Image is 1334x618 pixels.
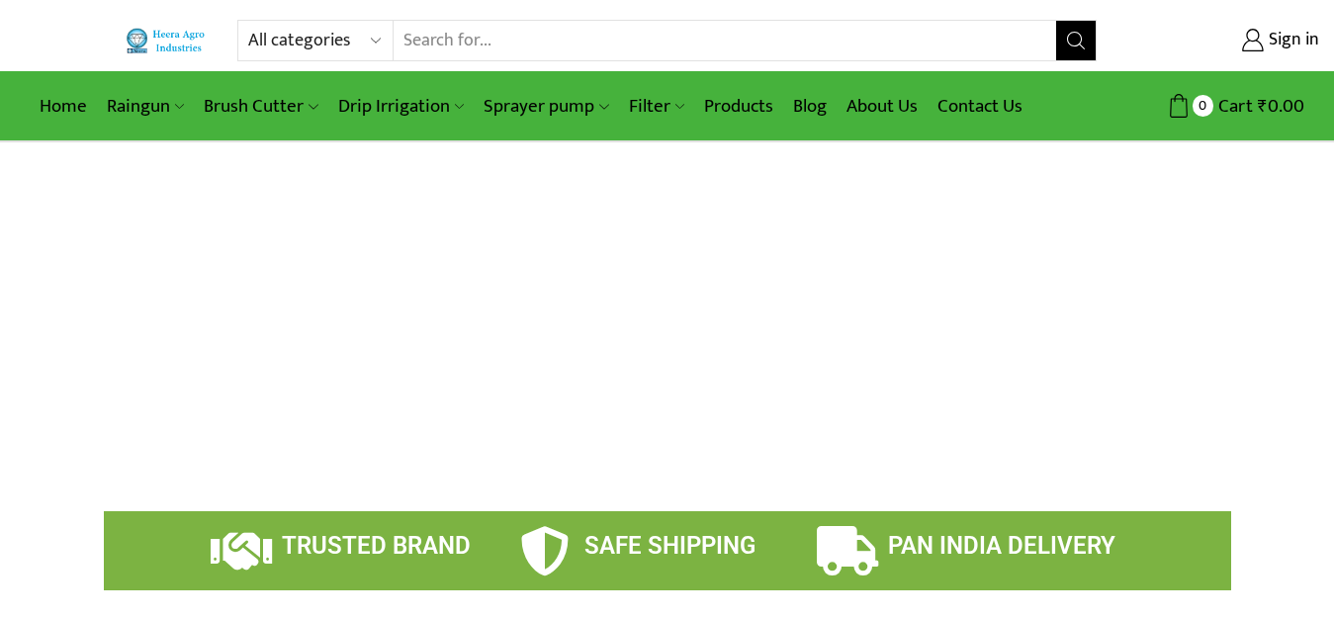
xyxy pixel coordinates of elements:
bdi: 0.00 [1258,91,1304,122]
input: Search for... [394,21,1056,60]
a: Raingun [97,83,194,130]
a: Sprayer pump [474,83,618,130]
a: Drip Irrigation [328,83,474,130]
a: 0 Cart ₹0.00 [1116,88,1304,125]
a: Blog [783,83,837,130]
a: Brush Cutter [194,83,327,130]
span: ₹ [1258,91,1268,122]
a: Contact Us [928,83,1032,130]
span: TRUSTED BRAND [282,532,471,560]
span: PAN INDIA DELIVERY [888,532,1115,560]
a: Home [30,83,97,130]
span: Cart [1213,93,1253,120]
a: Sign in [1126,23,1319,58]
a: About Us [837,83,928,130]
button: Search button [1056,21,1096,60]
a: Filter [619,83,694,130]
span: 0 [1193,95,1213,116]
a: Products [694,83,783,130]
span: Sign in [1264,28,1319,53]
span: SAFE SHIPPING [584,532,756,560]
